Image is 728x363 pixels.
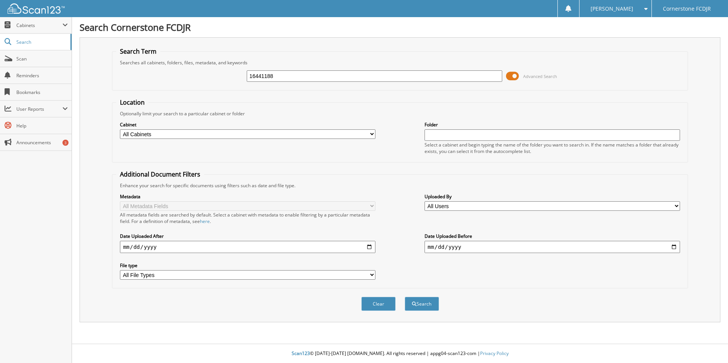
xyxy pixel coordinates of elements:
[120,262,375,269] label: File type
[292,350,310,357] span: Scan123
[200,218,210,224] a: here
[16,22,62,29] span: Cabinets
[425,121,680,128] label: Folder
[72,344,728,363] div: © [DATE]-[DATE] [DOMAIN_NAME]. All rights reserved | appg04-scan123-com |
[116,170,204,178] legend: Additional Document Filters
[116,47,160,56] legend: Search Term
[16,56,68,62] span: Scan
[425,193,680,200] label: Uploaded By
[591,6,633,11] span: [PERSON_NAME]
[120,193,375,200] label: Metadata
[120,212,375,224] div: All metadata fields are searched by default. Select a cabinet with metadata to enable filtering b...
[120,121,375,128] label: Cabinet
[405,297,439,311] button: Search
[80,21,720,33] h1: Search Cornerstone FCDJR
[425,241,680,253] input: end
[116,110,684,117] div: Optionally limit your search to a particular cabinet or folder
[116,182,684,189] div: Enhance your search for specific documents using filters such as date and file type.
[523,73,557,79] span: Advanced Search
[16,123,68,129] span: Help
[16,72,68,79] span: Reminders
[8,3,65,14] img: scan123-logo-white.svg
[16,89,68,96] span: Bookmarks
[480,350,509,357] a: Privacy Policy
[663,6,711,11] span: Cornerstone FCDJR
[16,139,68,146] span: Announcements
[120,241,375,253] input: start
[16,39,67,45] span: Search
[361,297,396,311] button: Clear
[16,106,62,112] span: User Reports
[62,140,69,146] div: 3
[116,59,684,66] div: Searches all cabinets, folders, files, metadata, and keywords
[425,142,680,154] div: Select a cabinet and begin typing the name of the folder you want to search in. If the name match...
[120,233,375,239] label: Date Uploaded After
[425,233,680,239] label: Date Uploaded Before
[116,98,148,107] legend: Location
